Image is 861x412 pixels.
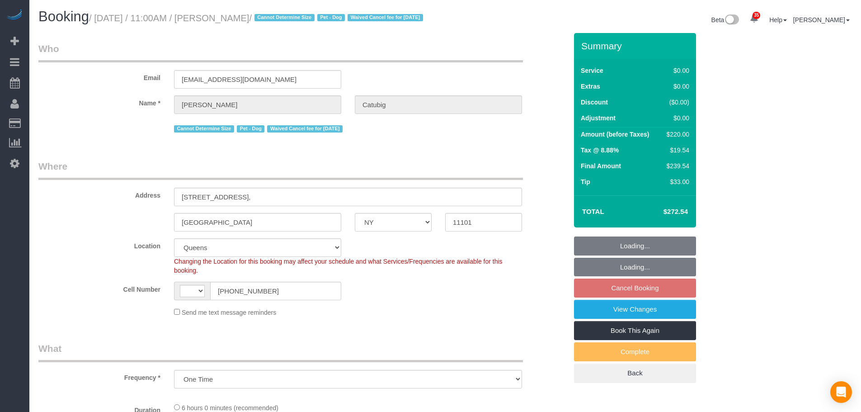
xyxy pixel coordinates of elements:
span: Booking [38,9,89,24]
div: ($0.00) [663,98,689,107]
span: / [249,13,425,23]
legend: Who [38,42,523,62]
span: Waived Cancel fee for [DATE] [348,14,423,21]
label: Location [32,238,167,251]
label: Tax @ 8.88% [581,146,619,155]
label: Adjustment [581,114,616,123]
div: $0.00 [663,82,689,91]
input: Email [174,70,341,89]
a: View Changes [574,300,696,319]
div: $239.54 [663,161,689,170]
span: Pet - Dog [237,125,264,133]
div: $19.54 [663,146,689,155]
div: $220.00 [663,130,689,139]
a: Book This Again [574,321,696,340]
img: New interface [724,14,739,26]
a: Help [769,16,787,24]
span: Cannot Determine Size [254,14,315,21]
a: 35 [745,9,763,29]
label: Email [32,70,167,82]
label: Name * [32,95,167,108]
input: First Name [174,95,341,114]
div: $0.00 [663,114,689,123]
input: City [174,213,341,232]
input: Last Name [355,95,522,114]
small: / [DATE] / 11:00AM / [PERSON_NAME] [89,13,426,23]
label: Amount (before Taxes) [581,130,649,139]
label: Tip [581,177,590,186]
img: Automaid Logo [5,9,24,22]
input: Cell Number [210,282,341,300]
label: Final Amount [581,161,621,170]
a: Back [574,364,696,383]
span: Cannot Determine Size [174,125,234,133]
span: 6 hours 0 minutes (recommended) [182,404,278,412]
h4: $272.54 [636,208,688,216]
legend: What [38,342,523,362]
div: $0.00 [663,66,689,75]
label: Frequency * [32,370,167,382]
span: Waived Cancel fee for [DATE] [267,125,343,133]
span: 35 [753,12,760,19]
label: Discount [581,98,608,107]
span: Send me text message reminders [182,309,276,316]
label: Extras [581,82,600,91]
label: Address [32,188,167,200]
div: Open Intercom Messenger [830,381,852,403]
legend: Where [38,160,523,180]
a: Beta [711,16,739,24]
div: $33.00 [663,177,689,186]
a: [PERSON_NAME] [793,16,850,24]
label: Cell Number [32,282,167,294]
label: Service [581,66,603,75]
span: Changing the Location for this booking may affect your schedule and what Services/Frequencies are... [174,258,503,274]
h3: Summary [581,41,692,51]
strong: Total [582,208,604,215]
input: Zip Code [445,213,522,232]
span: Pet - Dog [317,14,345,21]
